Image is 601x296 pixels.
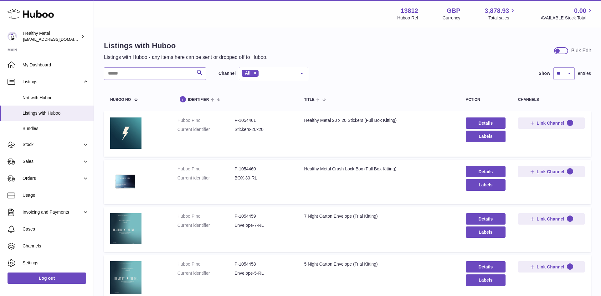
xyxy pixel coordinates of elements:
div: channels [518,98,585,102]
p: Listings with Huboo - any items here can be sent or dropped off to Huboo. [104,54,268,61]
img: Healthy Metal Crash Lock Box (Full Box Kitting) [110,166,141,196]
div: Currency [443,15,460,21]
span: Settings [23,260,89,266]
div: Bulk Edit [571,47,591,54]
span: [EMAIL_ADDRESS][DOMAIN_NAME] [23,37,92,42]
img: internalAdmin-13812@internal.huboo.com [8,32,17,41]
dt: Current identifier [177,127,234,132]
span: Cases [23,226,89,232]
dt: Huboo P no [177,117,234,123]
dt: Current identifier [177,222,234,228]
dd: P-1054460 [234,166,291,172]
span: Sales [23,158,82,164]
dt: Huboo P no [177,261,234,267]
span: title [304,98,314,102]
span: AVAILABLE Stock Total [541,15,593,21]
img: 7 Night Carton Envelope (Trial Kitting) [110,213,141,244]
button: Labels [466,179,506,190]
button: Link Channel [518,213,585,225]
label: Channel [218,70,236,76]
a: 3,878.93 Total sales [485,7,516,21]
dd: P-1054458 [234,261,291,267]
div: 7 Night Carton Envelope (Trial Kitting) [304,213,453,219]
div: Healthy Metal Crash Lock Box (Full Box Kitting) [304,166,453,172]
h1: Listings with Huboo [104,41,268,51]
a: Details [466,166,506,177]
a: Details [466,261,506,273]
dd: Envelope-7-RL [234,222,291,228]
button: Labels [466,274,506,286]
div: Huboo Ref [397,15,418,21]
div: Healthy Metal [23,30,80,42]
span: 3,878.93 [485,7,509,15]
strong: GBP [447,7,460,15]
button: Labels [466,226,506,238]
img: Healthy Metal 20 x 20 Stickers (Full Box Kitting) [110,117,141,149]
span: Huboo no [110,98,131,102]
div: Healthy Metal 20 x 20 Stickers (Full Box Kitting) [304,117,453,123]
span: Not with Huboo [23,95,89,101]
span: Orders [23,175,82,181]
span: Channels [23,243,89,249]
img: 5 Night Carton Envelope (Trial Kitting) [110,261,141,294]
button: Link Channel [518,261,585,273]
a: Details [466,117,506,129]
span: Link Channel [537,216,564,222]
span: Link Channel [537,264,564,270]
button: Link Channel [518,117,585,129]
div: 5 Night Carton Envelope (Trial Kitting) [304,261,453,267]
strong: 13812 [401,7,418,15]
button: Labels [466,131,506,142]
dd: P-1054459 [234,213,291,219]
a: Details [466,213,506,225]
button: Link Channel [518,166,585,177]
span: Total sales [488,15,516,21]
div: action [466,98,506,102]
span: Link Channel [537,169,564,174]
dt: Huboo P no [177,213,234,219]
dt: Huboo P no [177,166,234,172]
label: Show [539,70,550,76]
dd: BOX-30-RL [234,175,291,181]
span: Link Channel [537,120,564,126]
dd: P-1054461 [234,117,291,123]
span: 0.00 [574,7,586,15]
span: All [245,70,250,75]
dd: Stickers-20x20 [234,127,291,132]
span: entries [578,70,591,76]
span: My Dashboard [23,62,89,68]
span: Bundles [23,126,89,132]
dd: Envelope-5-RL [234,270,291,276]
dt: Current identifier [177,270,234,276]
span: Stock [23,142,82,148]
span: Usage [23,192,89,198]
span: identifier [188,98,209,102]
a: 0.00 AVAILABLE Stock Total [541,7,593,21]
span: Listings with Huboo [23,110,89,116]
span: Invoicing and Payments [23,209,82,215]
dt: Current identifier [177,175,234,181]
a: Log out [8,273,86,284]
span: Listings [23,79,82,85]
